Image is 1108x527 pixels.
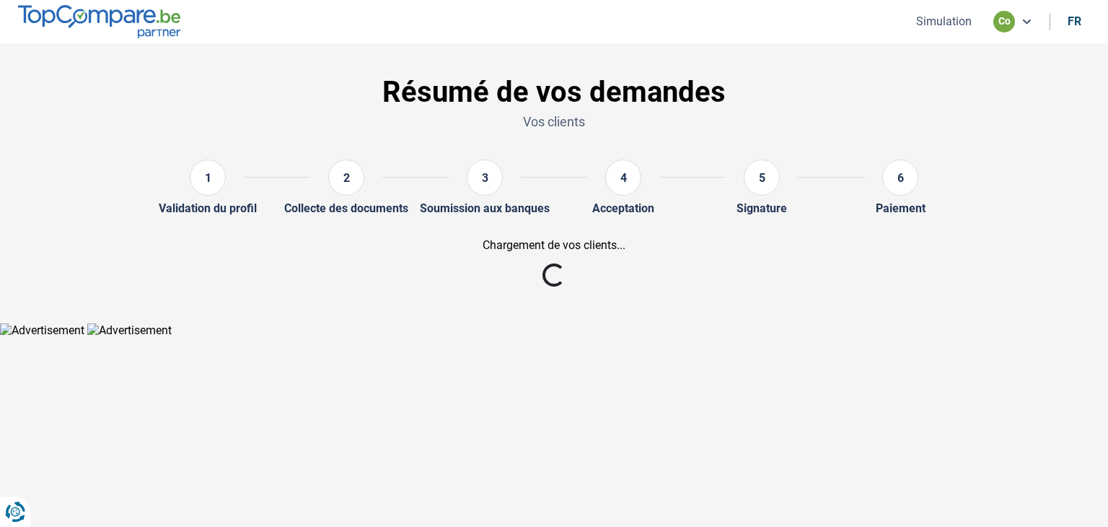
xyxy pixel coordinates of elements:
div: Chargement de vos clients... [87,238,1021,252]
h1: Résumé de vos demandes [87,75,1021,110]
div: co [993,11,1015,32]
button: Simulation [912,14,976,29]
p: Vos clients [87,113,1021,131]
div: 6 [882,160,918,196]
div: 1 [190,160,226,196]
div: 3 [467,160,503,196]
div: Signature [737,201,787,215]
div: Paiement [876,201,925,215]
div: Validation du profil [159,201,257,215]
div: Acceptation [592,201,654,215]
div: fr [1068,14,1081,28]
div: 4 [605,160,641,196]
img: Advertisement [87,323,172,337]
img: TopCompare.be [18,5,180,38]
div: 5 [744,160,780,196]
div: Soumission aux banques [420,201,550,215]
div: 2 [328,160,364,196]
div: Collecte des documents [284,201,408,215]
